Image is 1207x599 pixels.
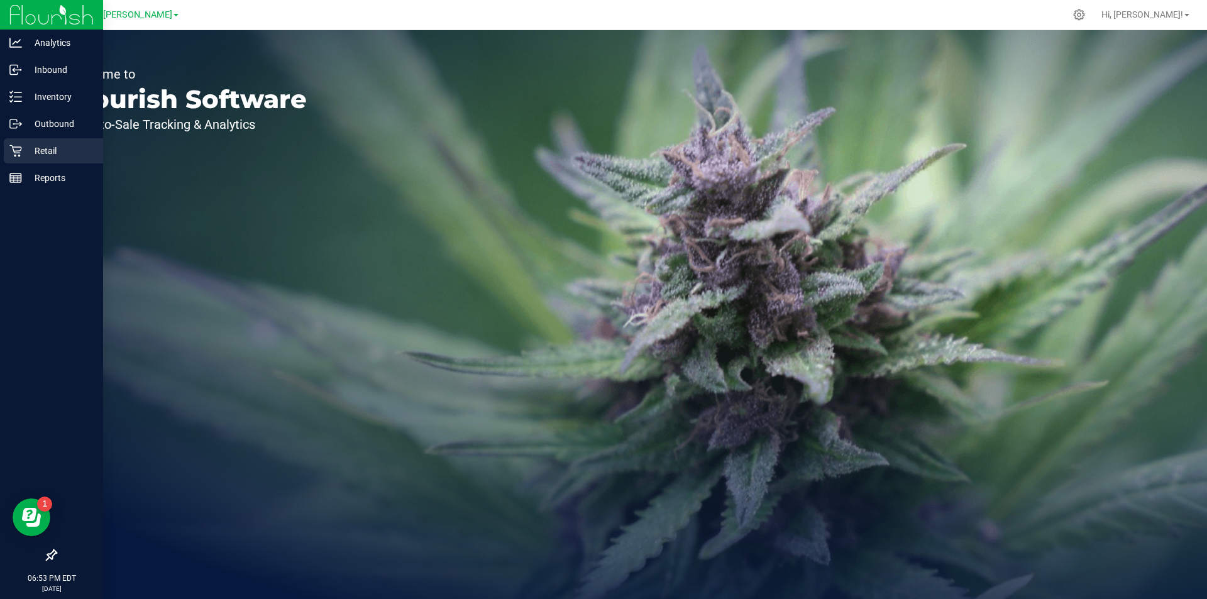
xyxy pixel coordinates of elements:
[22,170,97,185] p: Reports
[13,498,50,536] iframe: Resource center
[22,143,97,158] p: Retail
[68,87,307,112] p: Flourish Software
[22,116,97,131] p: Outbound
[9,36,22,49] inline-svg: Analytics
[6,584,97,593] p: [DATE]
[79,9,172,20] span: GA1 - [PERSON_NAME]
[9,91,22,103] inline-svg: Inventory
[1071,9,1087,21] div: Manage settings
[9,63,22,76] inline-svg: Inbound
[22,35,97,50] p: Analytics
[9,172,22,184] inline-svg: Reports
[9,118,22,130] inline-svg: Outbound
[68,118,307,131] p: Seed-to-Sale Tracking & Analytics
[22,62,97,77] p: Inbound
[37,497,52,512] iframe: Resource center unread badge
[6,573,97,584] p: 06:53 PM EDT
[22,89,97,104] p: Inventory
[68,68,307,80] p: Welcome to
[9,145,22,157] inline-svg: Retail
[1101,9,1183,19] span: Hi, [PERSON_NAME]!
